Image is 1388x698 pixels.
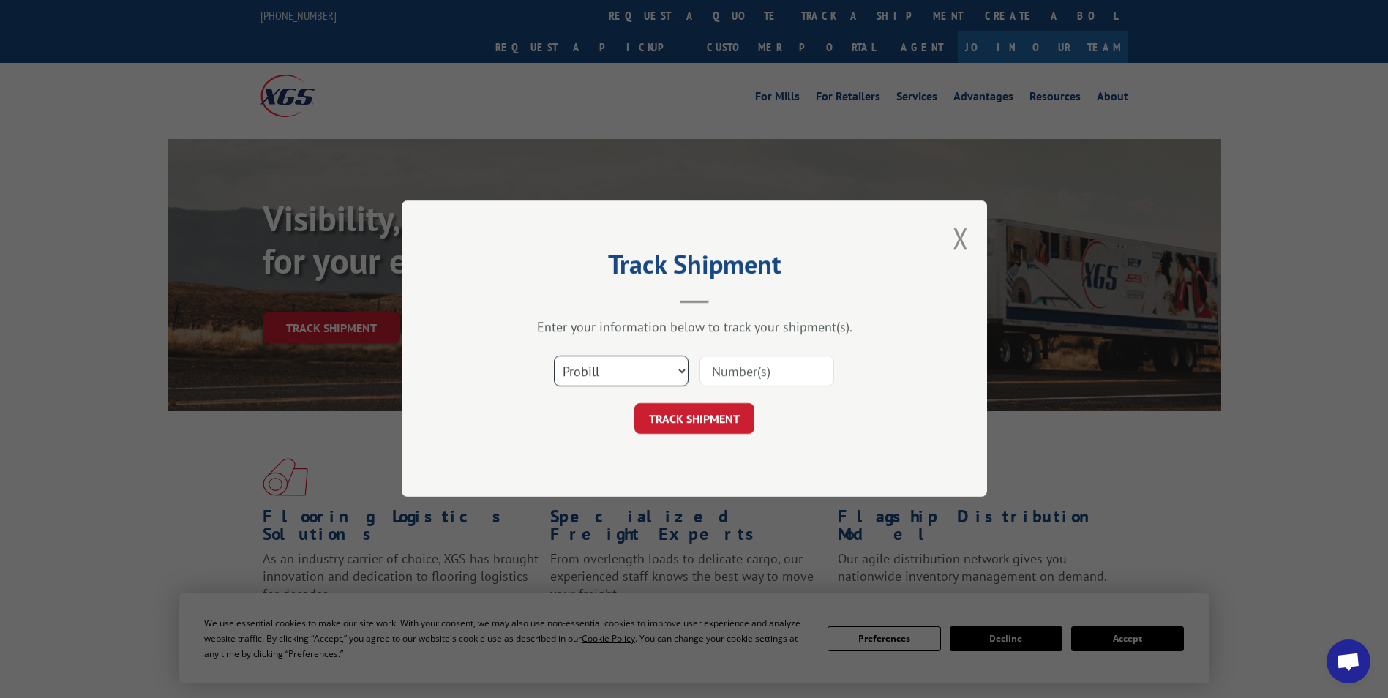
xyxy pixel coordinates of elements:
button: TRACK SHIPMENT [634,404,754,435]
button: Close modal [953,219,969,258]
h2: Track Shipment [475,254,914,282]
div: Enter your information below to track your shipment(s). [475,319,914,336]
input: Number(s) [699,356,834,387]
div: Open chat [1327,639,1370,683]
